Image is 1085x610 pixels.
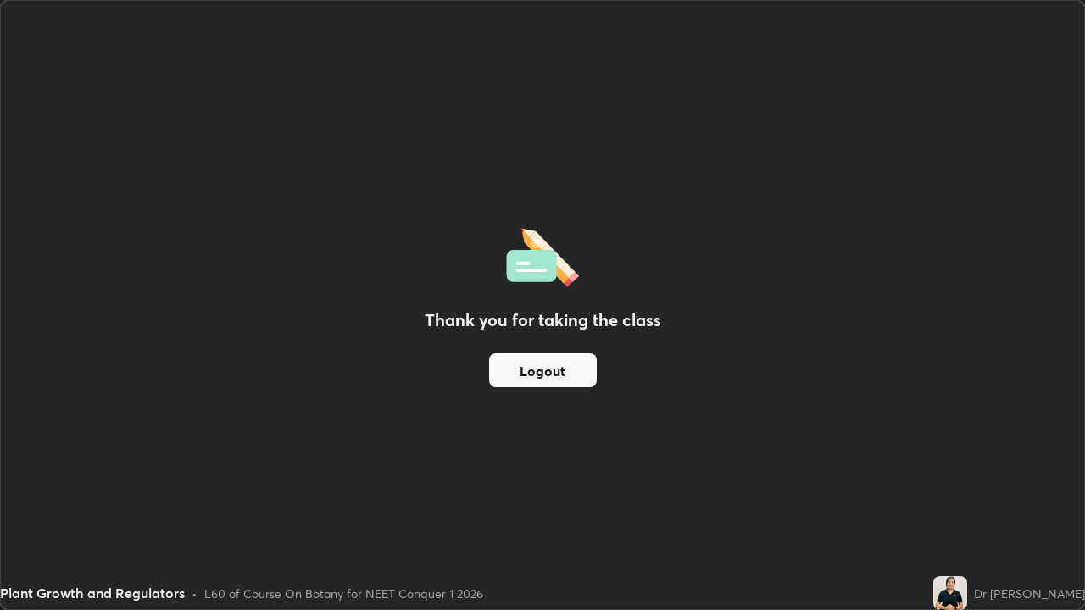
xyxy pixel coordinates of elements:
[192,585,198,602] div: •
[974,585,1085,602] div: Dr [PERSON_NAME]
[506,223,579,287] img: offlineFeedback.1438e8b3.svg
[933,576,967,610] img: 939090d24aec46418f62377158e57063.jpg
[425,308,661,333] h2: Thank you for taking the class
[489,353,597,387] button: Logout
[204,585,483,602] div: L60 of Course On Botany for NEET Conquer 1 2026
